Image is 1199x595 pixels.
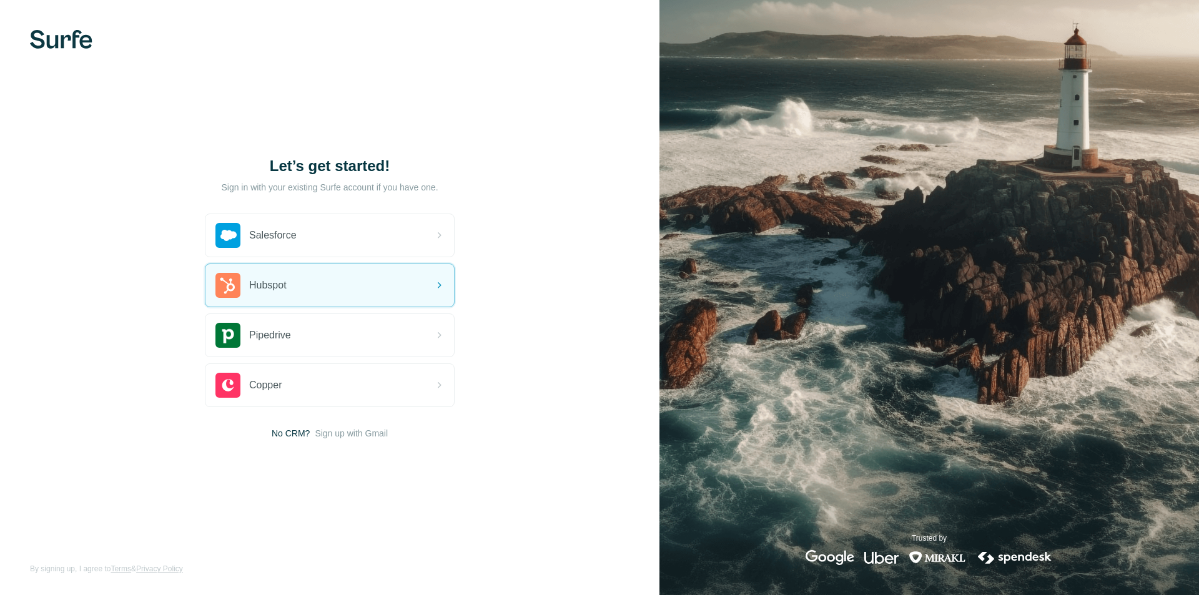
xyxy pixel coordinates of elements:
[864,550,899,565] img: uber's logo
[215,323,240,348] img: pipedrive's logo
[976,550,1053,565] img: spendesk's logo
[912,533,947,544] p: Trusted by
[30,563,183,574] span: By signing up, I agree to &
[806,550,854,565] img: google's logo
[111,564,131,573] a: Terms
[249,278,287,293] span: Hubspot
[249,328,291,343] span: Pipedrive
[215,273,240,298] img: hubspot's logo
[215,223,240,248] img: salesforce's logo
[221,181,438,194] p: Sign in with your existing Surfe account if you have one.
[205,156,455,176] h1: Let’s get started!
[315,427,388,440] button: Sign up with Gmail
[272,427,310,440] span: No CRM?
[30,30,92,49] img: Surfe's logo
[249,228,297,243] span: Salesforce
[909,550,966,565] img: mirakl's logo
[215,373,240,398] img: copper's logo
[249,378,282,393] span: Copper
[136,564,183,573] a: Privacy Policy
